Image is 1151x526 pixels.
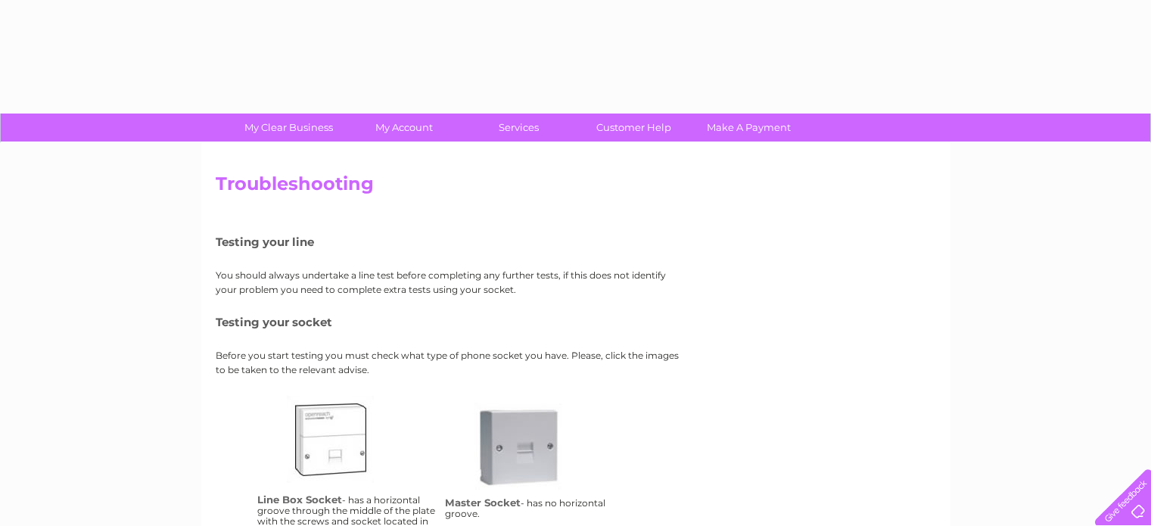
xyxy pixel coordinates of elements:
p: Before you start testing you must check what type of phone socket you have. Please, click the ima... [216,348,685,377]
a: Services [456,114,581,142]
a: Make A Payment [686,114,811,142]
a: Customer Help [571,114,696,142]
a: My Clear Business [226,114,351,142]
h4: Line Box Socket [257,493,342,506]
p: You should always undertake a line test before completing any further tests, if this does not ide... [216,268,685,297]
h4: Master Socket [445,496,521,509]
h5: Testing your line [216,235,685,248]
a: ms [474,403,596,524]
a: lbs [287,396,408,517]
a: My Account [341,114,466,142]
h2: Troubleshooting [216,173,936,202]
h5: Testing your socket [216,316,685,328]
